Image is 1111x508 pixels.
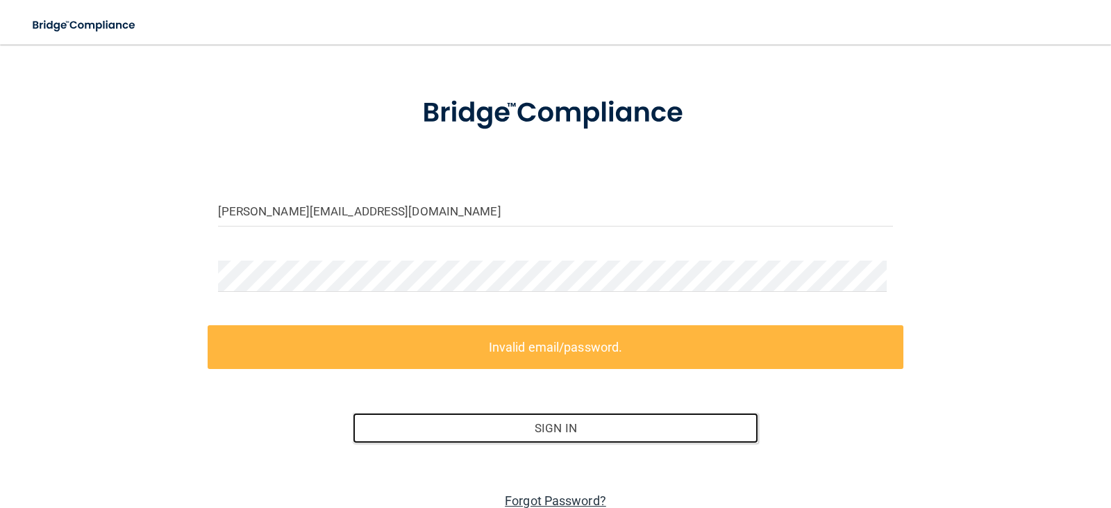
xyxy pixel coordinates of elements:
img: bridge_compliance_login_screen.278c3ca4.svg [394,77,717,149]
button: Sign In [353,413,758,443]
input: Email [218,195,894,227]
a: Forgot Password? [505,493,606,508]
label: Invalid email/password. [208,325,904,369]
img: bridge_compliance_login_screen.278c3ca4.svg [21,11,149,40]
